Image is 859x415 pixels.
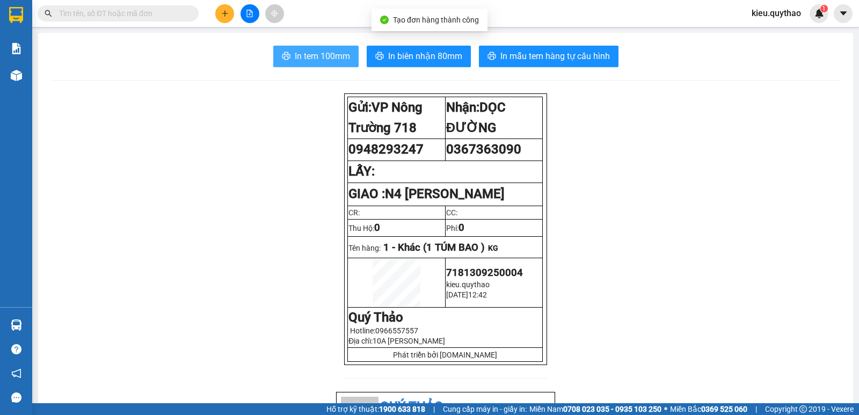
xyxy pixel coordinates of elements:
span: [DATE] [446,290,468,299]
button: aim [265,4,284,23]
img: icon-new-feature [814,9,824,18]
span: 7181309250004 [446,267,523,279]
span: kieu.quythao [446,280,490,289]
span: Tạo đơn hàng thành công [393,16,479,24]
span: aim [271,10,278,17]
td: Phí: [445,219,543,236]
strong: 1900 633 818 [379,405,425,413]
button: printerIn mẫu tem hàng tự cấu hình [479,46,618,67]
td: Thu Hộ: [348,219,446,236]
span: 10A [PERSON_NAME] [373,337,445,345]
span: check-circle [380,16,389,24]
span: 0948293247 [348,142,424,157]
span: VP Nông Trường 718 [348,100,423,135]
img: logo-vxr [9,7,23,23]
div: 0984942225 [9,35,84,50]
button: plus [215,4,234,23]
button: printerIn tem 100mm [273,46,359,67]
span: In tem 100mm [295,49,350,63]
span: Miền Bắc [670,403,747,415]
strong: 0369 525 060 [701,405,747,413]
span: | [755,403,757,415]
span: DỌC ĐƯỜNG [446,100,506,135]
td: Phát triển bởi [DOMAIN_NAME] [348,348,543,362]
span: Hotline: [350,326,418,335]
td: CC: [445,206,543,219]
span: 12:42 [468,290,487,299]
span: 1 - Khác (1 TÚM BAO ) [383,242,485,253]
img: solution-icon [11,43,22,54]
strong: 0708 023 035 - 0935 103 250 [563,405,661,413]
span: Miền Nam [529,403,661,415]
span: 1 [822,5,826,12]
span: printer [375,52,384,62]
input: Tìm tên, số ĐT hoặc mã đơn [59,8,186,19]
span: Hỗ trợ kỹ thuật: [326,403,425,415]
button: caret-down [834,4,853,23]
span: search [45,10,52,17]
div: Tên hàng: 1 THÙNG XỐP ( : 1 ) [9,76,167,103]
span: file-add [246,10,253,17]
p: Tên hàng: [348,242,542,253]
span: printer [487,52,496,62]
span: Cung cấp máy in - giấy in: [443,403,527,415]
span: Gửi: [9,10,26,21]
span: 0966557557 [375,326,418,335]
img: warehouse-icon [11,70,22,81]
span: message [11,392,21,403]
span: caret-down [839,9,848,18]
span: 0 [458,222,464,234]
button: printerIn biên nhận 80mm [367,46,471,67]
strong: GIAO : [348,186,505,201]
sup: 1 [820,5,828,12]
span: ⚪️ [664,407,667,411]
span: kieu.quythao [743,6,810,20]
span: printer [282,52,290,62]
img: warehouse-icon [11,319,22,331]
span: notification [11,368,21,378]
span: copyright [799,405,807,413]
span: In mẫu tem hàng tự cấu hình [500,49,610,63]
td: CR: [348,206,446,219]
span: | [433,403,435,415]
span: 0367363090 [446,142,521,157]
span: N4 [PERSON_NAME] [385,186,505,201]
span: Nhận: [92,10,118,21]
span: question-circle [11,344,21,354]
div: 0978152233 [92,35,167,50]
strong: Gửi: [348,100,423,135]
strong: Nhận: [446,100,506,135]
button: file-add [241,4,259,23]
span: Địa chỉ: [348,337,445,345]
strong: LẤY: [348,164,375,179]
strong: Quý Thảo [348,310,403,325]
span: KG [488,244,498,252]
span: CR : [8,57,25,69]
div: Bến xe Miền Đông [92,9,167,35]
div: VP Nông Trường 718 [9,9,84,35]
div: 60.000 [8,56,86,69]
span: 0 [374,222,380,234]
span: In biên nhận 80mm [388,49,462,63]
span: plus [221,10,229,17]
